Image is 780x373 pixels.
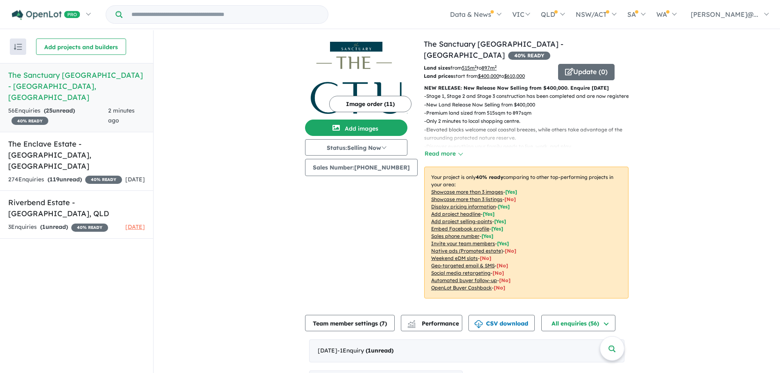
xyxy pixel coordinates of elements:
[431,233,479,239] u: Sales phone number
[409,320,459,327] span: Performance
[305,159,418,176] button: Sales Number:[PHONE_NUMBER]
[431,196,502,202] u: Showcase more than 3 listings
[424,117,635,125] p: - Only 2 minutes to local shopping centre.
[508,52,550,60] span: 40 % READY
[85,176,122,184] span: 40 % READY
[505,248,516,254] span: [No]
[505,189,517,195] span: [ Yes ]
[8,138,145,172] h5: The Enclave Estate - [GEOGRAPHIC_DATA] , [GEOGRAPHIC_DATA]
[691,10,758,18] span: [PERSON_NAME]@...
[475,320,483,328] img: download icon
[480,255,491,261] span: [No]
[431,203,496,210] u: Display pricing information
[431,189,503,195] u: Showcase more than 3 images
[424,101,635,109] p: - New Land Release Now Selling from $400,000
[408,320,415,325] img: line-chart.svg
[124,6,326,23] input: Try estate name, suburb, builder or developer
[495,64,497,69] sup: 2
[431,270,491,276] u: Social media retargeting
[305,38,407,116] a: The Sanctuary Port Macquarie Estate - Thrumster LogoThe Sanctuary Port Macquarie Estate - Thrumster
[499,277,511,283] span: [No]
[309,339,624,362] div: [DATE]
[468,315,535,331] button: CSV download
[483,211,495,217] span: [ Yes ]
[431,277,497,283] u: Automated buyer follow-up
[482,65,497,71] u: 897 m
[431,248,503,254] u: Native ads (Promoted estate)
[499,73,525,79] span: to
[424,73,453,79] b: Land prices
[476,174,503,180] b: 40 % ready
[424,39,563,60] a: The Sanctuary [GEOGRAPHIC_DATA] - [GEOGRAPHIC_DATA]
[424,142,635,151] p: - Discover everything your family needs to live, work, and play.
[305,55,407,116] img: The Sanctuary Port Macquarie Estate - Thrumster
[40,223,68,231] strong: ( unread)
[431,226,489,232] u: Embed Facebook profile
[337,347,393,354] span: - 1 Enquir y
[382,320,385,327] span: 7
[431,211,481,217] u: Add project headline
[8,197,145,219] h5: Riverbend Estate - [GEOGRAPHIC_DATA] , QLD
[497,240,509,246] span: [ Yes ]
[329,96,411,112] button: Image order (11)
[424,109,635,117] p: - Premium land sized from 515sqm to 897sqm
[494,285,505,291] span: [No]
[50,176,59,183] span: 119
[125,176,145,183] span: [DATE]
[493,270,504,276] span: [No]
[305,120,407,136] button: Add images
[71,224,108,232] span: 40 % READY
[431,255,478,261] u: Weekend eDM slots
[44,107,75,114] strong: ( unread)
[424,72,552,80] p: start from
[407,323,416,328] img: bar-chart.svg
[475,64,477,69] sup: 2
[305,139,407,156] button: Status:Selling Now
[47,176,82,183] strong: ( unread)
[424,64,552,72] p: from
[8,222,108,232] div: 3 Enquir ies
[477,65,497,71] span: to
[478,73,499,79] u: $ 400,000
[541,315,615,331] button: All enquiries (56)
[494,218,506,224] span: [ Yes ]
[14,44,22,50] img: sort.svg
[424,167,629,298] p: Your project is only comparing to other top-performing projects in your area: - - - - - - - - - -...
[125,223,145,231] span: [DATE]
[431,262,495,269] u: Geo-targeted email & SMS
[8,70,145,103] h5: The Sanctuary [GEOGRAPHIC_DATA] - [GEOGRAPHIC_DATA] , [GEOGRAPHIC_DATA]
[558,64,615,80] button: Update (0)
[498,203,510,210] span: [ Yes ]
[497,262,508,269] span: [No]
[424,65,450,71] b: Land sizes
[424,126,635,142] p: - Elevated blocks welcome cool coastal breezes, while others take advantage of the surrounding pr...
[8,175,122,185] div: 274 Enquir ies
[482,233,493,239] span: [ Yes ]
[504,73,525,79] u: $ 610,000
[424,149,463,158] button: Read more
[8,106,108,126] div: 56 Enquir ies
[424,84,629,92] p: NEW RELEASE: New Release Now Selling from $400,000. Enquire [DATE]
[424,92,635,100] p: - Stage 1, Stage 2 and Stage 3 construction has been completed and are now registered.
[11,117,48,125] span: 40 % READY
[504,196,516,202] span: [ No ]
[462,65,477,71] u: 515 m
[431,240,495,246] u: Invite your team members
[46,107,52,114] span: 25
[42,223,45,231] span: 1
[308,42,404,52] img: The Sanctuary Port Macquarie Estate - Thrumster Logo
[36,38,126,55] button: Add projects and builders
[491,226,503,232] span: [ Yes ]
[108,107,135,124] span: 2 minutes ago
[368,347,371,354] span: 1
[431,218,492,224] u: Add project selling-points
[401,315,462,331] button: Performance
[366,347,393,354] strong: ( unread)
[431,285,492,291] u: OpenLot Buyer Cashback
[305,315,395,331] button: Team member settings (7)
[12,10,80,20] img: Openlot PRO Logo White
